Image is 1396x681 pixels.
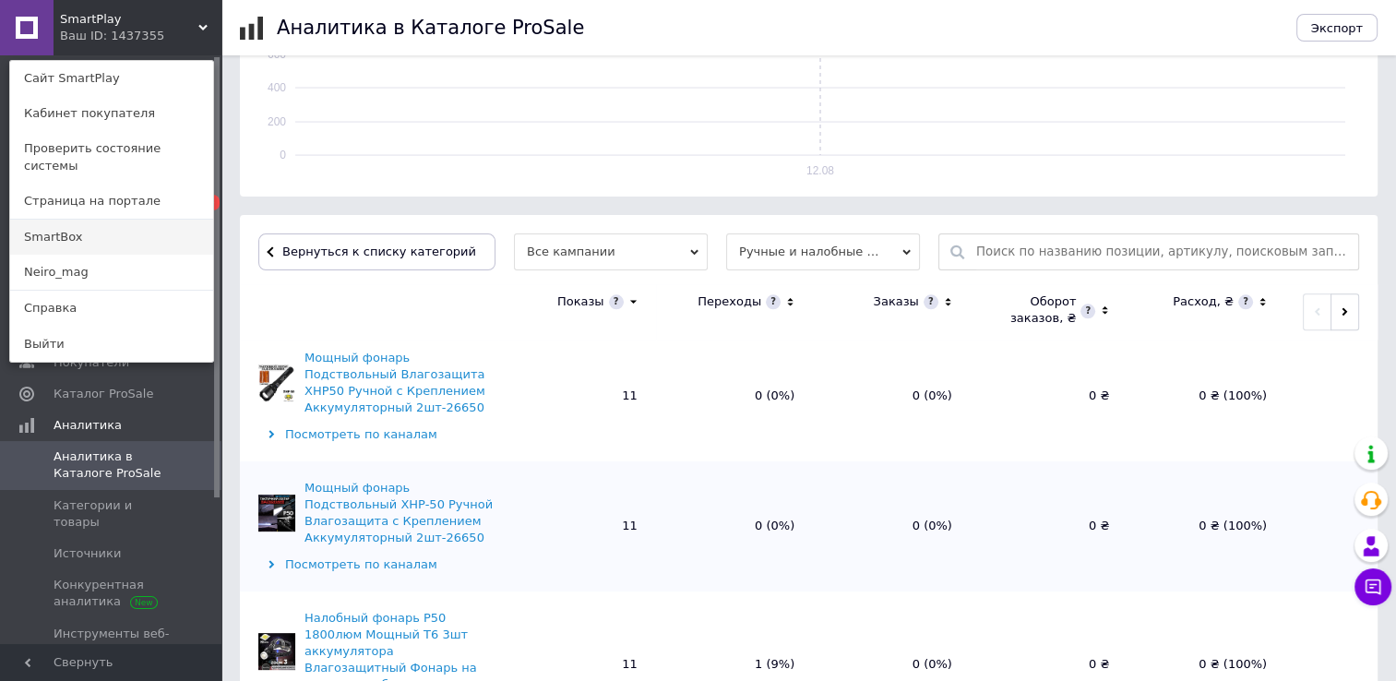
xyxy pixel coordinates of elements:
[976,234,1349,269] input: Поиск по названию позиции, артикулу, поисковым запросам
[280,149,286,161] text: 0
[498,461,656,591] td: 11
[54,417,122,434] span: Аналитика
[54,545,121,562] span: Источники
[726,233,920,270] span: Ручные и налобные фонари
[277,17,584,39] h1: Аналитика в Каталоге ProSale
[873,293,918,310] div: Заказы
[971,461,1128,591] td: 0 ₴
[498,331,656,461] td: 11
[10,131,213,183] a: Проверить состояние системы
[10,327,213,362] a: Выйти
[54,448,171,482] span: Аналитика в Каталоге ProSale
[54,386,153,402] span: Каталог ProSale
[10,96,213,131] a: Кабинет покупателя
[268,81,286,94] text: 400
[258,233,495,270] button: Вернуться к списку категорий
[1354,568,1391,605] button: Чат с покупателем
[54,497,171,531] span: Категории и товары
[1296,14,1378,42] button: Экспорт
[10,291,213,326] a: Справка
[1128,331,1285,461] td: 0 ₴ (100%)
[557,293,604,310] div: Показы
[60,11,198,28] span: SmartPlay
[54,354,129,371] span: Покупатели
[813,461,971,591] td: 0 (0%)
[813,331,971,461] td: 0 (0%)
[10,61,213,96] a: Сайт SmartPlay
[278,245,476,258] span: Вернуться к списку категорий
[258,556,494,573] div: Посмотреть по каналам
[304,480,494,547] div: Мощный фонарь Подствольный XHP-50 Ручной Влагозащита с Креплением Аккумуляторный 2шт-26650
[806,164,834,177] text: 12.08
[258,426,494,443] div: Посмотреть по каналам
[989,293,1077,327] div: Оборот заказов, ₴
[10,220,213,255] a: SmartBox
[971,331,1128,461] td: 0 ₴
[698,293,761,310] div: Переходы
[1311,21,1363,35] span: Экспорт
[258,633,295,670] img: Налобный фонарь Р50 1800люм Мощный Т6 3шт аккумулятора Влагозащитный Фонарь на голову налобник
[10,255,213,290] a: Neiro_mag
[258,495,295,532] img: Мощный фонарь Подствольный XHP-50 Ручной Влагозащита с Креплением Аккумуляторный 2шт-26650
[1128,461,1285,591] td: 0 ₴ (100%)
[1173,293,1234,310] div: Расход, ₴
[656,331,814,461] td: 0 (0%)
[54,577,171,610] span: Конкурентная аналитика
[304,350,494,417] div: Мощный фонарь Подствольный Влагозащита XHP50 Ручной с Креплением Аккумуляторный 2шт-26650
[514,233,708,270] span: Все кампании
[268,115,286,128] text: 200
[258,364,295,401] img: Мощный фонарь Подствольный Влагозащита XHP50 Ручной с Креплением Аккумуляторный 2шт-26650
[54,626,171,659] span: Инструменты веб-аналитики
[10,184,213,219] a: Страница на портале
[656,461,814,591] td: 0 (0%)
[60,28,137,44] div: Ваш ID: 1437355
